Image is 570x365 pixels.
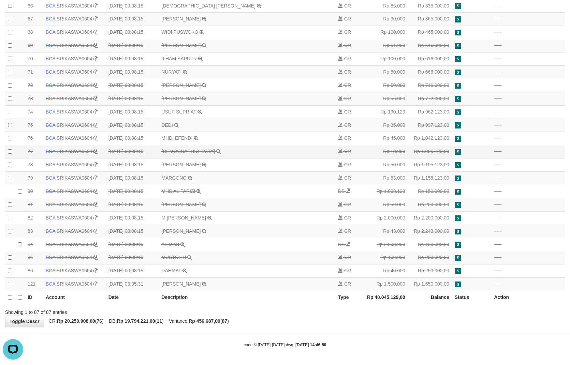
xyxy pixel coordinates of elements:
span: 121 [28,281,35,287]
a: SRIKASWA0604 [57,69,92,75]
a: M [PERSON_NAME] [161,215,206,220]
td: Rp 1.055.123,00 [408,145,452,158]
span: 73 [28,96,33,101]
span: Duplicate/Skipped [455,16,462,22]
span: 78 [28,162,33,167]
a: [PERSON_NAME] [161,228,201,234]
a: Copy SRIKASWA0604 to clipboard [93,69,98,75]
span: BCA [46,202,55,207]
span: 83 [28,228,33,234]
span: BCA [46,188,55,194]
td: - - - [492,105,565,119]
a: SRIKASWA0604 [57,3,92,9]
span: BCA [46,268,55,273]
td: [DATE] 00:08:15 [106,185,159,198]
td: Rp 100.000 [361,26,408,39]
a: SRIKASWA0604 [57,109,92,115]
span: BCA [46,149,55,154]
a: Copy SRIKASWA0604 to clipboard [93,135,98,141]
span: BCA [46,255,55,260]
span: CR [344,16,351,21]
td: [DATE] 00:08:15 [106,251,159,264]
span: 67 [28,16,33,21]
span: BCA [46,162,55,167]
a: Copy SRIKASWA0604 to clipboard [93,149,98,154]
span: Duplicate/Skipped [455,189,462,195]
td: Rp 2.200.000,00 [408,211,452,225]
a: Copy SRIKASWA0604 to clipboard [93,255,98,260]
span: 81 [28,202,33,207]
td: Rp 200.000,00 [408,198,452,211]
td: Rp 666.000,00 [408,65,452,79]
td: [DATE] 00:08:15 [106,39,159,52]
span: 76 [28,135,33,141]
span: 80 [28,188,33,194]
td: Rp 13.000 [361,145,408,158]
span: BCA [46,281,55,287]
a: [PERSON_NAME] [161,16,201,21]
td: - - - [492,39,565,52]
td: [DATE] 00:08:15 [106,65,159,79]
a: DEDI [161,122,173,128]
a: [PERSON_NAME] [161,202,201,207]
td: Rp 100.000 [361,52,408,66]
td: Rp 962.123,00 [408,105,452,119]
span: BCA [46,109,55,115]
td: [DATE] 00:08:15 [106,132,159,145]
td: Rp 1.008.123 [361,185,408,198]
span: BCA [46,3,55,9]
a: SRIKASWA0604 [57,188,92,194]
strong: [DATE] 14:46:50 [295,343,326,347]
span: Duplicate/Skipped [455,96,462,102]
th: Date [106,291,159,304]
a: [DEMOGRAPHIC_DATA] [161,149,215,154]
td: [DATE] 03:05:31 [106,278,159,291]
span: CR [344,3,351,9]
a: [PERSON_NAME] [161,281,201,287]
span: BCA [46,175,55,181]
td: Rp 56.000 [361,92,408,105]
span: 68 [28,29,33,35]
td: - - - [492,185,565,198]
span: 79 [28,175,33,181]
strong: 11 [157,318,162,324]
td: Rp 53.000 [361,172,408,185]
a: Copy SRIKASWA0604 to clipboard [93,162,98,167]
td: [DATE] 00:08:15 [106,119,159,132]
td: Rp 50.000 [361,79,408,92]
td: Rp 51.000 [361,39,408,52]
td: - - - [492,172,565,185]
span: BCA [46,96,55,101]
a: SRIKASWA0604 [57,202,92,207]
a: Copy SRIKASWA0604 to clipboard [93,96,98,101]
a: Copy SRIKASWA0604 to clipboard [93,122,98,128]
button: Open LiveChat chat widget [3,3,23,23]
a: [PERSON_NAME] [161,43,201,48]
th: Status [452,291,492,304]
span: 74 [28,109,33,115]
a: SRIKASWA0604 [57,29,92,35]
td: Rp 2.093.000 [361,238,408,251]
td: - - - [492,278,565,291]
td: [DATE] 00:08:15 [106,26,159,39]
span: Duplicate/Skipped [455,122,462,128]
td: - - - [492,251,565,264]
td: - - - [492,79,565,92]
a: MARGONO [161,175,187,181]
td: [DATE] 00:08:15 [106,52,159,66]
a: SRIKASWA0604 [57,16,92,21]
a: Copy SRIKASWA0604 to clipboard [93,281,98,287]
span: CR [344,69,351,75]
td: Rp 43.000 [361,225,408,238]
td: Rp 40.000 [361,264,408,278]
span: Duplicate/Skipped [455,242,462,247]
a: [PERSON_NAME] [161,96,201,101]
span: Duplicate/Skipped [455,282,462,287]
td: [DATE] 00:08:15 [106,105,159,119]
a: USUP SUPRIAT [161,109,196,115]
span: Duplicate/Skipped [455,149,462,155]
a: SRIKASWA0604 [57,242,92,247]
a: SRIKASWA0604 [57,228,92,234]
a: SRIKASWA0604 [57,175,92,181]
span: 75 [28,122,33,128]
